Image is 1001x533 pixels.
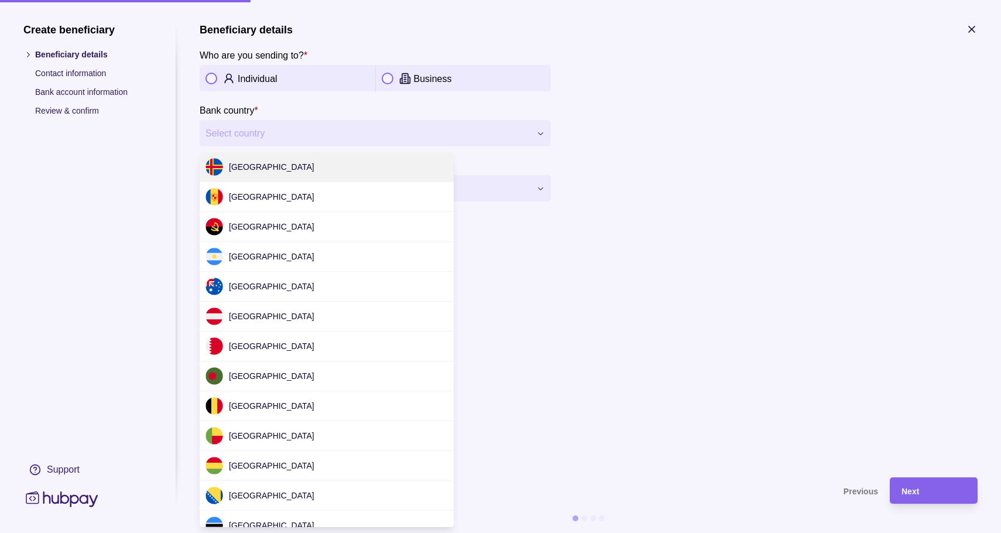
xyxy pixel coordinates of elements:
img: ar [205,248,223,265]
span: [GEOGRAPHIC_DATA] [229,401,314,411]
img: ax [205,158,223,176]
img: ao [205,218,223,235]
span: [GEOGRAPHIC_DATA] [229,312,314,321]
span: [GEOGRAPHIC_DATA] [229,162,314,172]
img: bh [205,337,223,355]
img: at [205,307,223,325]
img: ba [205,487,223,504]
img: bj [205,427,223,445]
img: au [205,278,223,295]
img: bd [205,367,223,385]
span: [GEOGRAPHIC_DATA] [229,252,314,261]
span: [GEOGRAPHIC_DATA] [229,521,314,530]
span: [GEOGRAPHIC_DATA] [229,282,314,291]
span: [GEOGRAPHIC_DATA] [229,431,314,440]
img: ad [205,188,223,206]
img: bo [205,457,223,474]
span: [GEOGRAPHIC_DATA] [229,192,314,201]
span: [GEOGRAPHIC_DATA] [229,371,314,381]
span: [GEOGRAPHIC_DATA] [229,222,314,231]
span: [GEOGRAPHIC_DATA] [229,341,314,351]
span: [GEOGRAPHIC_DATA] [229,461,314,470]
span: [GEOGRAPHIC_DATA] [229,491,314,500]
img: be [205,397,223,415]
